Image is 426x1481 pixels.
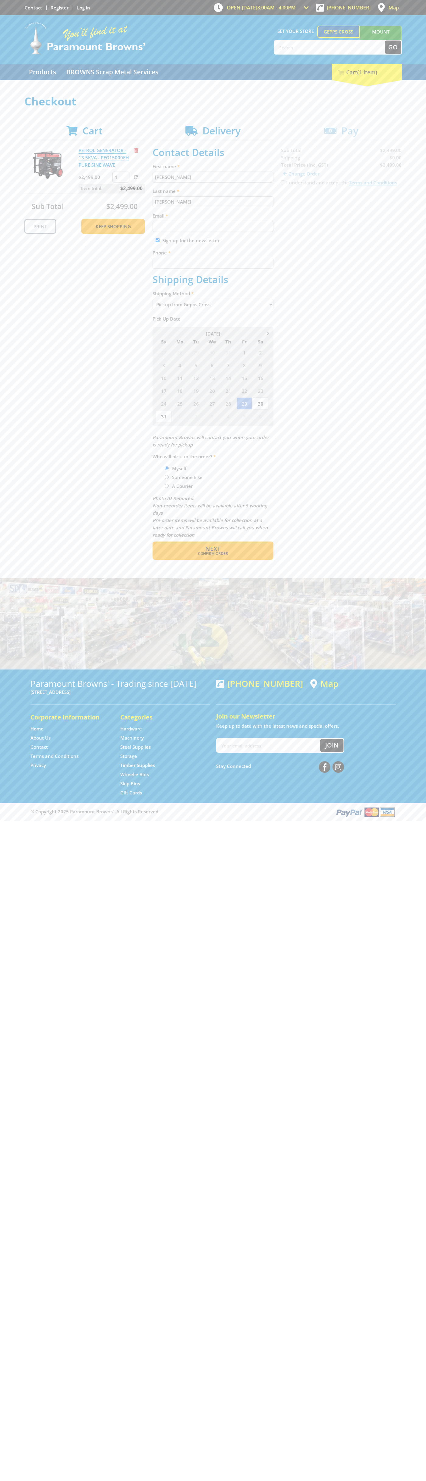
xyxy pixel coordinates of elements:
[204,385,220,397] span: 20
[253,372,268,384] span: 16
[120,762,155,769] a: Go to the Timber Supplies page
[220,410,236,422] span: 4
[62,64,163,80] a: Go to the BROWNS Scrap Metal Services page
[275,41,385,54] input: Search
[202,124,241,137] span: Delivery
[237,397,252,410] span: 29
[24,64,61,80] a: Go to the Products page
[79,184,145,193] p: Item total:
[237,346,252,358] span: 1
[120,726,142,732] a: Go to the Hardware page
[220,338,236,346] span: Th
[253,397,268,410] span: 30
[188,385,204,397] span: 19
[220,359,236,371] span: 7
[30,753,79,759] a: Go to the Terms and Conditions page
[156,346,171,358] span: 27
[120,184,143,193] span: $2,499.00
[153,495,268,538] em: Photo ID Required. Non-preorder items will be available after 5 working days Pre-order items will...
[257,4,296,11] span: 8:00am - 4:00pm
[204,397,220,410] span: 27
[83,124,103,137] span: Cart
[172,410,188,422] span: 1
[253,346,268,358] span: 2
[156,359,171,371] span: 3
[153,147,273,158] h2: Contact Details
[172,385,188,397] span: 18
[170,481,195,491] label: A Courier
[220,346,236,358] span: 31
[153,434,269,448] em: Paramount Browns will contact you when your order is ready for pickup
[153,453,273,460] label: Who will pick up the order?
[153,249,273,256] label: Phone
[220,372,236,384] span: 14
[360,26,402,49] a: Mount [PERSON_NAME]
[30,726,44,732] a: Go to the Home page
[253,359,268,371] span: 9
[172,338,188,346] span: Mo
[156,338,171,346] span: Su
[30,147,67,183] img: PETROL GENERATOR - 13.5KVA - PEG15000EH PURE SINE WAVE
[120,771,149,778] a: Go to the Wheelie Bins page
[30,688,210,696] p: [STREET_ADDRESS]
[153,221,273,232] input: Please enter your email address.
[120,780,140,787] a: Go to the Skip Bins page
[120,753,137,759] a: Go to the Storage page
[165,475,169,479] input: Please select who will pick up the order.
[253,385,268,397] span: 23
[172,397,188,410] span: 25
[335,806,396,818] img: PayPal, Mastercard, Visa accepted
[170,472,205,482] label: Someone Else
[204,346,220,358] span: 30
[204,359,220,371] span: 6
[216,722,396,730] p: Keep up to date with the latest news and special offers.
[153,187,273,195] label: Last name
[30,679,210,688] h3: Paramount Browns' - Trading since [DATE]
[227,4,296,11] span: OPEN [DATE]
[216,759,344,773] div: Stay Connected
[170,463,188,474] label: Myself
[237,372,252,384] span: 15
[79,147,129,168] a: PETROL GENERATOR - 13.5KVA - PEG15000EH PURE SINE WAVE
[156,410,171,422] span: 31
[81,219,145,234] a: Keep Shopping
[204,372,220,384] span: 13
[32,201,63,211] span: Sub Total
[77,5,90,11] a: Log in
[153,258,273,269] input: Please enter your telephone number.
[205,545,220,553] span: Next
[153,542,273,560] button: Next Confirm order
[188,359,204,371] span: 5
[30,744,48,750] a: Go to the Contact page
[30,762,46,769] a: Go to the Privacy page
[153,290,273,297] label: Shipping Method
[153,315,273,322] label: Pick Up Date
[216,679,303,688] div: [PHONE_NUMBER]
[165,484,169,488] input: Please select who will pick up the order.
[153,196,273,207] input: Please enter your last name.
[120,790,142,796] a: Go to the Gift Cards page
[310,679,338,689] a: View a map of Gepps Cross location
[106,201,138,211] span: $2,499.00
[188,410,204,422] span: 2
[217,739,320,752] input: Your email address
[153,274,273,285] h2: Shipping Details
[24,21,146,55] img: Paramount Browns'
[24,806,402,818] div: ® Copyright 2025 Paramount Browns'. All Rights Reserved.
[51,5,69,11] a: Go to the registration page
[332,64,402,80] div: Cart
[172,359,188,371] span: 4
[172,372,188,384] span: 11
[204,410,220,422] span: 3
[220,385,236,397] span: 21
[153,172,273,183] input: Please enter your first name.
[134,147,138,153] a: Remove from cart
[165,466,169,470] input: Please select who will pick up the order.
[79,173,111,181] p: $2,499.00
[153,212,273,219] label: Email
[274,26,318,37] span: Set your store
[206,331,220,337] span: [DATE]
[156,385,171,397] span: 17
[24,219,56,234] a: Print
[220,397,236,410] span: 28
